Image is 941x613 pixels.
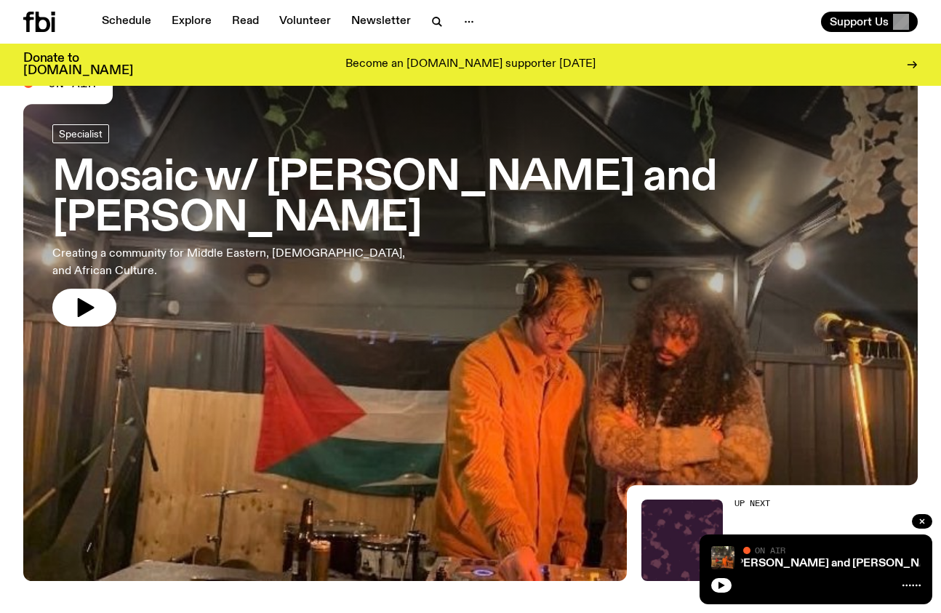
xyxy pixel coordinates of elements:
[23,78,918,581] a: Tommy and Jono Playing at a fundraiser for Palestine
[734,500,841,508] h2: Up Next
[163,12,220,32] a: Explore
[52,124,889,326] a: Mosaic w/ [PERSON_NAME] and [PERSON_NAME]Creating a community for Middle Eastern, [DEMOGRAPHIC_DA...
[343,12,420,32] a: Newsletter
[830,15,889,28] span: Support Us
[821,12,918,32] button: Support Us
[93,12,160,32] a: Schedule
[48,76,96,89] span: On Air
[52,158,889,239] h3: Mosaic w/ [PERSON_NAME] and [PERSON_NAME]
[52,245,425,280] p: Creating a community for Middle Eastern, [DEMOGRAPHIC_DATA], and African Culture.
[711,546,734,569] img: Tommy and Jono Playing at a fundraiser for Palestine
[59,128,103,139] span: Specialist
[52,124,109,143] a: Specialist
[271,12,340,32] a: Volunteer
[23,52,133,77] h3: Donate to [DOMAIN_NAME]
[755,545,785,555] span: On Air
[223,12,268,32] a: Read
[345,58,596,71] p: Become an [DOMAIN_NAME] supporter [DATE]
